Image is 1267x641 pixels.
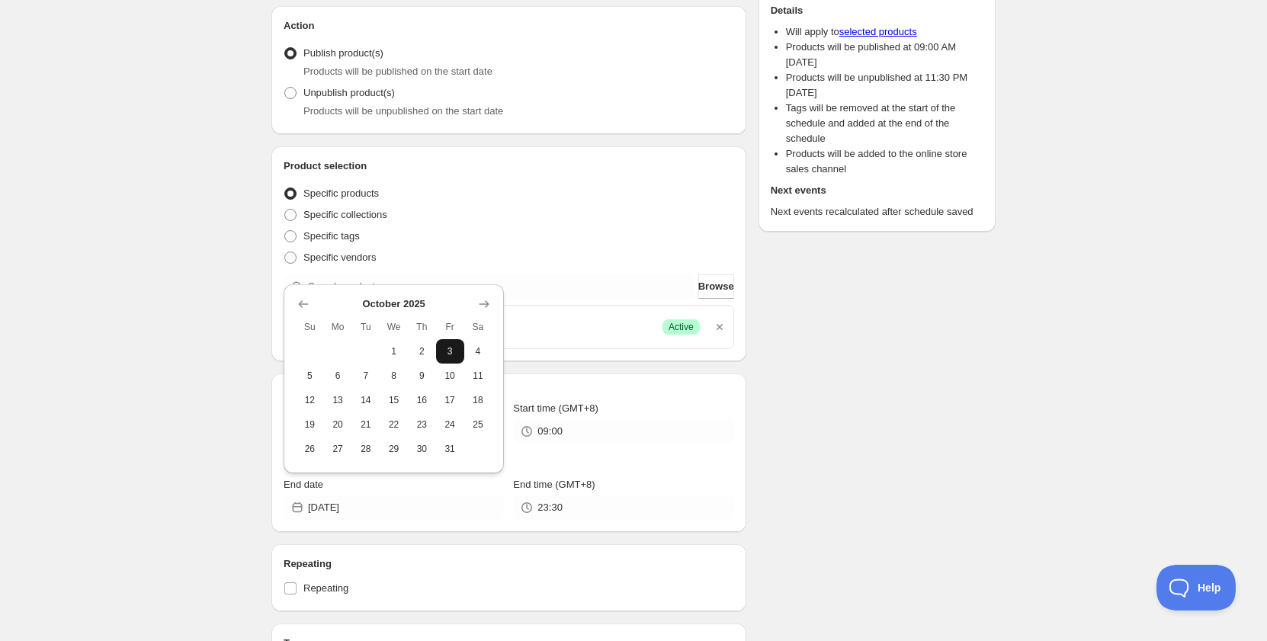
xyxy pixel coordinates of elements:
[442,370,458,382] span: 10
[302,321,318,333] span: Su
[436,339,464,364] button: Friday October 3 2025
[473,293,495,315] button: Show next month, November 2025
[786,40,983,70] li: Products will be published at 09:00 AM [DATE]
[464,364,492,388] button: Saturday October 11 2025
[442,443,458,455] span: 31
[786,70,983,101] li: Products will be unpublished at 11:30 PM [DATE]
[352,437,380,461] button: Tuesday October 28 2025
[786,24,983,40] li: Will apply to
[380,412,408,437] button: Wednesday October 22 2025
[296,364,324,388] button: Sunday October 5 2025
[303,230,360,242] span: Specific tags
[436,437,464,461] button: Friday October 31 2025
[296,412,324,437] button: Sunday October 19 2025
[324,437,352,461] button: Monday October 27 2025
[386,394,402,406] span: 15
[513,479,595,490] span: End time (GMT+8)
[330,394,346,406] span: 13
[380,315,408,339] th: Wednesday
[358,394,374,406] span: 14
[470,370,486,382] span: 11
[771,3,983,18] h2: Details
[408,339,436,364] button: Thursday October 2 2025
[352,315,380,339] th: Tuesday
[284,159,734,174] h2: Product selection
[464,412,492,437] button: Saturday October 25 2025
[414,443,430,455] span: 30
[324,388,352,412] button: Monday October 13 2025
[442,345,458,357] span: 3
[408,388,436,412] button: Thursday October 16 2025
[284,479,323,490] span: End date
[330,321,346,333] span: Mo
[386,443,402,455] span: 29
[470,321,486,333] span: Sa
[296,437,324,461] button: Sunday October 26 2025
[324,315,352,339] th: Monday
[324,412,352,437] button: Monday October 20 2025
[352,412,380,437] button: Tuesday October 21 2025
[284,556,734,572] h2: Repeating
[302,370,318,382] span: 5
[380,388,408,412] button: Wednesday October 15 2025
[436,315,464,339] th: Friday
[284,386,734,401] h2: Active dates
[414,321,430,333] span: Th
[414,418,430,431] span: 23
[386,370,402,382] span: 8
[296,388,324,412] button: Sunday October 12 2025
[408,364,436,388] button: Thursday October 9 2025
[442,418,458,431] span: 24
[442,394,458,406] span: 17
[303,105,503,117] span: Products will be unpublished on the start date
[698,274,734,299] button: Browse
[380,437,408,461] button: Wednesday October 29 2025
[303,252,376,263] span: Specific vendors
[470,345,486,357] span: 4
[414,370,430,382] span: 9
[436,388,464,412] button: Friday October 17 2025
[386,345,402,357] span: 1
[330,370,346,382] span: 6
[464,388,492,412] button: Saturday October 18 2025
[408,315,436,339] th: Thursday
[464,315,492,339] th: Saturday
[408,437,436,461] button: Thursday October 30 2025
[513,402,598,414] span: Start time (GMT+8)
[464,339,492,364] button: Saturday October 4 2025
[284,18,734,34] h2: Action
[308,274,695,299] input: Search products
[698,279,734,294] span: Browse
[303,47,383,59] span: Publish product(s)
[352,364,380,388] button: Tuesday October 7 2025
[303,66,492,77] span: Products will be published on the start date
[386,321,402,333] span: We
[408,412,436,437] button: Thursday October 23 2025
[330,443,346,455] span: 27
[436,364,464,388] button: Friday October 10 2025
[839,26,917,37] a: selected products
[786,101,983,146] li: Tags will be removed at the start of the schedule and added at the end of the schedule
[380,364,408,388] button: Wednesday October 8 2025
[470,418,486,431] span: 25
[302,443,318,455] span: 26
[771,183,983,198] h2: Next events
[352,388,380,412] button: Tuesday October 14 2025
[293,293,314,315] button: Show previous month, September 2025
[302,418,318,431] span: 19
[414,394,430,406] span: 16
[436,412,464,437] button: Friday October 24 2025
[358,418,374,431] span: 21
[386,418,402,431] span: 22
[414,345,430,357] span: 2
[358,370,374,382] span: 7
[771,204,983,220] p: Next events recalculated after schedule saved
[303,187,379,199] span: Specific products
[303,582,348,594] span: Repeating
[470,394,486,406] span: 18
[296,315,324,339] th: Sunday
[358,443,374,455] span: 28
[1156,565,1237,611] iframe: Toggle Customer Support
[358,321,374,333] span: Tu
[442,321,458,333] span: Fr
